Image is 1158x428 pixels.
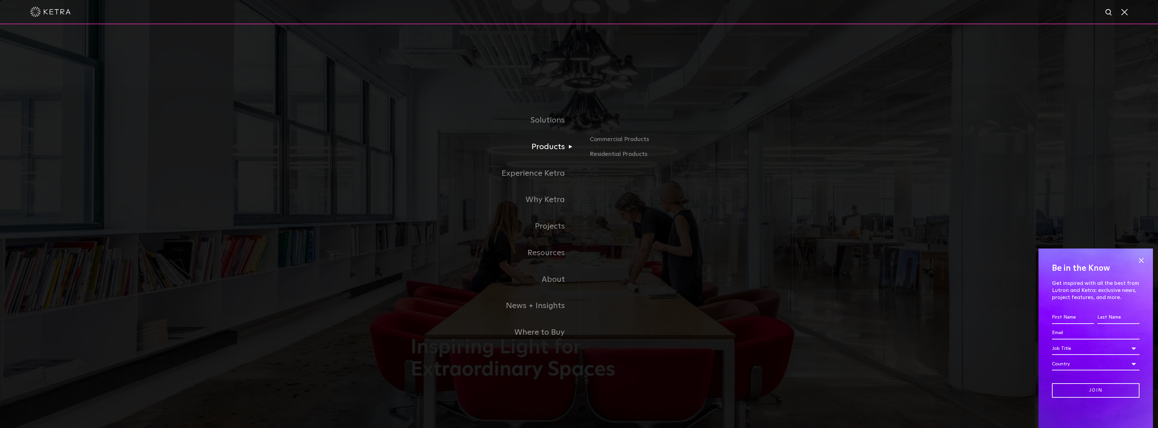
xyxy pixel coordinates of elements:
div: Navigation Menu [411,107,747,346]
a: Why Ketra [411,187,579,213]
h4: Be in the Know [1052,262,1139,275]
a: News + Insights [411,293,579,319]
div: Country [1052,358,1139,370]
img: ketra-logo-2019-white [30,7,71,17]
a: Projects [411,213,579,240]
input: Last Name [1097,311,1139,324]
p: Get inspired with all the best from Lutron and Ketra: exclusive news, project features, and more. [1052,280,1139,301]
a: Resources [411,240,579,266]
input: Email [1052,327,1139,339]
a: Commercial Products [590,135,747,150]
input: Join [1052,383,1139,398]
a: About [411,266,579,293]
input: First Name [1052,311,1094,324]
img: search icon [1105,8,1113,17]
a: Residential Products [590,150,747,159]
a: Solutions [411,107,579,134]
a: Where to Buy [411,319,579,346]
a: Experience Ketra [411,160,579,187]
div: Job Title [1052,342,1139,355]
a: Products [411,134,579,160]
